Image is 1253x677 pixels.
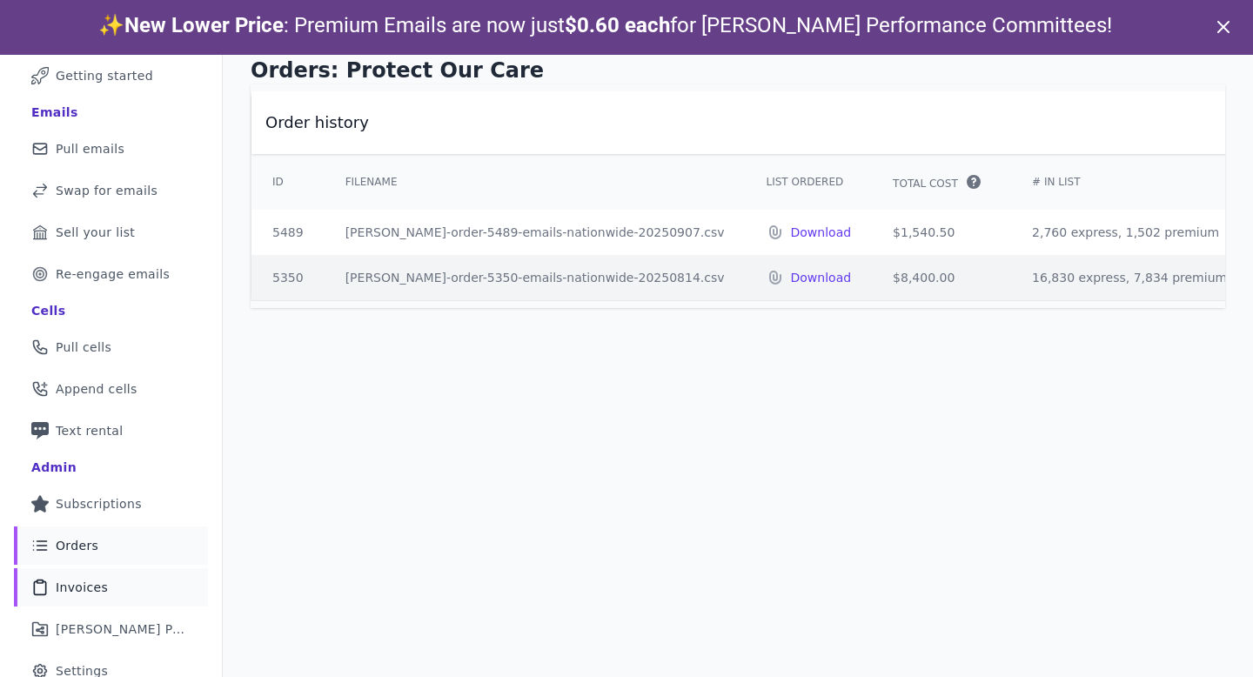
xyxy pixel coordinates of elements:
a: Pull cells [14,328,208,366]
a: Re-engage emails [14,255,208,293]
td: 16,830 express, 7,834 premium [1011,255,1248,300]
span: Invoices [56,579,108,596]
td: $8,400.00 [872,255,1011,300]
th: Filename [325,154,746,210]
a: Download [791,269,852,286]
td: 5350 [251,255,325,300]
a: Text rental [14,412,208,450]
a: [PERSON_NAME] Performance [14,610,208,648]
th: ID [251,154,325,210]
span: Text rental [56,422,124,439]
a: Getting started [14,57,208,95]
div: Admin [31,459,77,476]
span: Swap for emails [56,182,157,199]
span: Subscriptions [56,495,142,513]
span: Pull cells [56,338,111,356]
span: [PERSON_NAME] Performance [56,620,187,638]
th: # In List [1011,154,1248,210]
a: Download [791,224,852,241]
span: Pull emails [56,140,124,158]
td: $1,540.50 [872,210,1011,255]
span: Append cells [56,380,137,398]
a: Invoices [14,568,208,607]
a: Pull emails [14,130,208,168]
a: Subscriptions [14,485,208,523]
span: Orders [56,537,98,554]
td: 5489 [251,210,325,255]
a: Orders [14,526,208,565]
th: List Ordered [746,154,873,210]
span: Re-engage emails [56,265,170,283]
a: Sell your list [14,213,208,251]
a: Append cells [14,370,208,408]
h1: Orders: Protect Our Care [251,57,1225,84]
span: Sell your list [56,224,135,241]
div: Cells [31,302,65,319]
span: Total Cost [893,177,958,191]
div: Emails [31,104,78,121]
td: [PERSON_NAME]-order-5350-emails-nationwide-20250814.csv [325,255,746,300]
a: Swap for emails [14,171,208,210]
td: 2,760 express, 1,502 premium [1011,210,1248,255]
span: Getting started [56,67,153,84]
td: [PERSON_NAME]-order-5489-emails-nationwide-20250907.csv [325,210,746,255]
